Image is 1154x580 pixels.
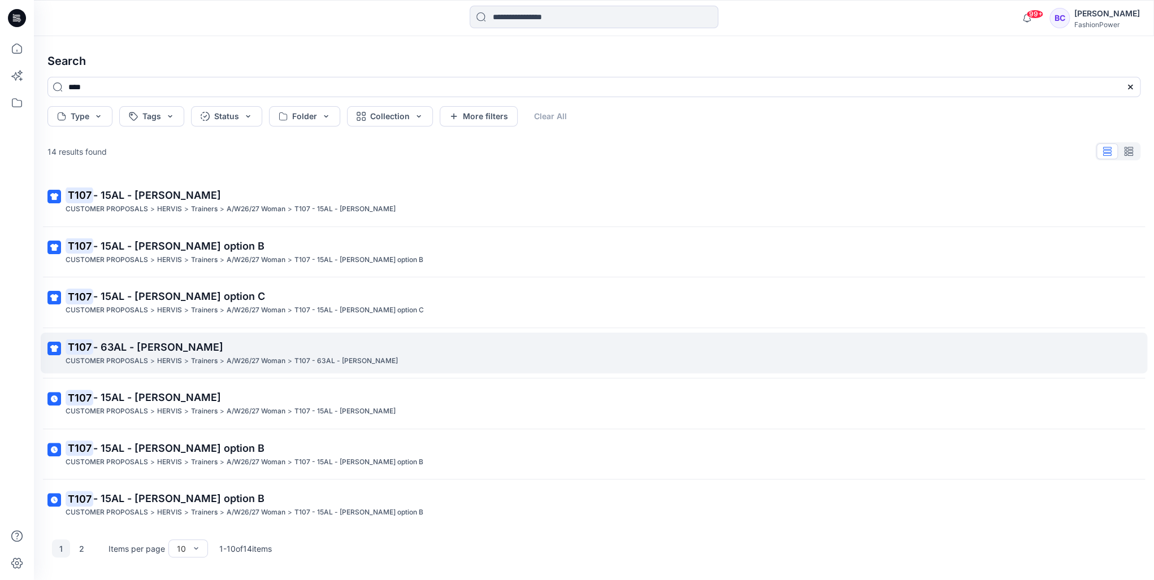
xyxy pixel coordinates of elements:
p: > [288,456,292,468]
p: > [184,405,189,417]
p: > [220,304,224,316]
p: HERVIS [157,405,182,417]
button: Status [191,106,262,127]
p: CUSTOMER PROPOSALS [66,507,148,518]
button: Tags [119,106,184,127]
h4: Search [38,45,1149,77]
p: T107 - 15AL - Lina option B [294,456,423,468]
p: > [184,456,189,468]
p: A/W26/27 Woman [227,203,285,215]
p: T107 - 15AL - Lina option B [294,254,423,266]
p: > [220,203,224,215]
p: > [220,254,224,266]
span: - 15AL - [PERSON_NAME] option B [93,492,264,504]
p: 1 - 10 of 14 items [219,543,272,555]
button: 1 [52,539,70,557]
p: > [220,355,224,367]
p: CUSTOMER PROPOSALS [66,456,148,468]
span: - 63AL - [PERSON_NAME] [93,341,223,353]
div: 10 [177,543,186,555]
p: > [184,355,189,367]
div: FashionPower [1074,20,1140,29]
p: > [184,507,189,518]
p: > [150,203,155,215]
a: T107- 15AL - [PERSON_NAME] option BCUSTOMER PROPOSALS>HERVIS>Trainers>A/W26/27 Woman>T107 - 15AL ... [41,484,1147,525]
span: 99+ [1026,10,1043,19]
p: Items per page [109,543,165,555]
mark: T107 [66,390,93,405]
mark: T107 [66,440,93,456]
p: Trainers [191,405,218,417]
p: HERVIS [157,456,182,468]
div: BC [1049,8,1070,28]
p: HERVIS [157,203,182,215]
a: T107- 15AL - [PERSON_NAME]CUSTOMER PROPOSALS>HERVIS>Trainers>A/W26/27 Woman>T107 - 15AL - [PERSON... [41,383,1147,424]
p: > [288,304,292,316]
p: A/W26/27 Woman [227,405,285,417]
button: Type [47,106,112,127]
mark: T107 [66,187,93,203]
p: CUSTOMER PROPOSALS [66,405,148,417]
p: A/W26/27 Woman [227,456,285,468]
div: [PERSON_NAME] [1074,7,1140,20]
p: T107 - 15AL - Lina [294,405,396,417]
p: > [288,203,292,215]
p: > [184,254,189,266]
p: T107 - 63AL - Lina [294,355,398,367]
button: Collection [347,106,433,127]
span: - 15AL - [PERSON_NAME] [93,189,221,201]
a: T107- 15AL - [PERSON_NAME] option CCUSTOMER PROPOSALS>HERVIS>Trainers>A/W26/27 Woman>T107 - 15AL ... [41,282,1147,323]
p: CUSTOMER PROPOSALS [66,203,148,215]
p: Trainers [191,355,218,367]
p: 14 results found [47,146,107,158]
mark: T107 [66,339,93,355]
mark: T107 [66,289,93,304]
span: - 15AL - [PERSON_NAME] [93,391,221,403]
p: A/W26/27 Woman [227,304,285,316]
p: > [288,405,292,417]
p: > [150,507,155,518]
p: > [184,203,189,215]
a: T107- 15AL - [PERSON_NAME] option BCUSTOMER PROPOSALS>HERVIS>Trainers>A/W26/27 Woman>T107 - 15AL ... [41,434,1147,475]
a: T107- 15AL - [PERSON_NAME] option BCUSTOMER PROPOSALS>HERVIS>Trainers>A/W26/27 Woman>T107 - 15AL ... [41,232,1147,273]
a: T107- 63AL - [PERSON_NAME]CUSTOMER PROPOSALS>HERVIS>Trainers>A/W26/27 Woman>T107 - 63AL - [PERSON... [41,333,1147,374]
p: CUSTOMER PROPOSALS [66,304,148,316]
p: HERVIS [157,254,182,266]
p: HERVIS [157,507,182,518]
p: Trainers [191,203,218,215]
p: > [150,355,155,367]
p: > [150,405,155,417]
mark: T107 [66,238,93,254]
p: A/W26/27 Woman [227,507,285,518]
span: - 15AL - [PERSON_NAME] option B [93,240,264,252]
mark: T107 [66,491,93,507]
p: > [220,456,224,468]
p: HERVIS [157,304,182,316]
p: T107 - 15AL - Lina [294,203,396,215]
button: 2 [72,539,90,557]
p: CUSTOMER PROPOSALS [66,355,148,367]
p: > [150,304,155,316]
p: Trainers [191,507,218,518]
p: Trainers [191,456,218,468]
button: More filters [440,106,518,127]
p: > [220,507,224,518]
p: T107 - 15AL - Lina option C [294,304,424,316]
p: > [288,254,292,266]
button: Folder [269,106,340,127]
p: A/W26/27 Woman [227,254,285,266]
p: CUSTOMER PROPOSALS [66,254,148,266]
p: Trainers [191,254,218,266]
p: > [288,507,292,518]
span: - 15AL - [PERSON_NAME] option C [93,290,265,302]
p: > [184,304,189,316]
p: A/W26/27 Woman [227,355,285,367]
p: > [150,254,155,266]
p: Trainers [191,304,218,316]
a: T107- 15AL - [PERSON_NAME]CUSTOMER PROPOSALS>HERVIS>Trainers>A/W26/27 Woman>T107 - 15AL - [PERSON... [41,181,1147,222]
p: > [150,456,155,468]
p: > [288,355,292,367]
p: HERVIS [157,355,182,367]
p: > [220,405,224,417]
span: - 15AL - [PERSON_NAME] option B [93,442,264,454]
